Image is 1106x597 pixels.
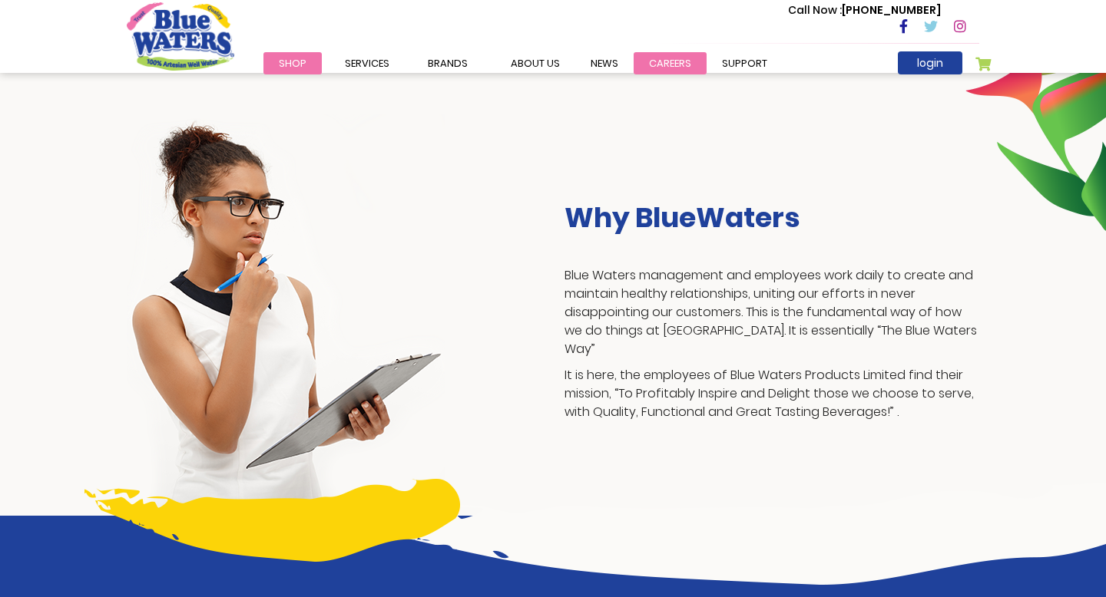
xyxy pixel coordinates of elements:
a: login [898,51,962,74]
a: careers [634,52,707,74]
img: career-intro-art.png [289,483,1106,585]
span: Services [345,56,389,71]
a: News [575,52,634,74]
p: Blue Waters management and employees work daily to create and maintain healthy relationships, uni... [565,266,979,358]
a: support [707,52,783,74]
span: Shop [279,56,306,71]
span: Call Now : [788,2,842,18]
p: It is here, the employees of Blue Waters Products Limited find their mission, “To Profitably Insp... [565,366,979,421]
a: about us [495,52,575,74]
p: [PHONE_NUMBER] [788,2,941,18]
a: store logo [127,2,234,70]
span: Brands [428,56,468,71]
img: career-yellow-bar.png [84,479,460,562]
h3: Why BlueWaters [565,201,979,234]
img: career-girl-image.png [127,114,445,516]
